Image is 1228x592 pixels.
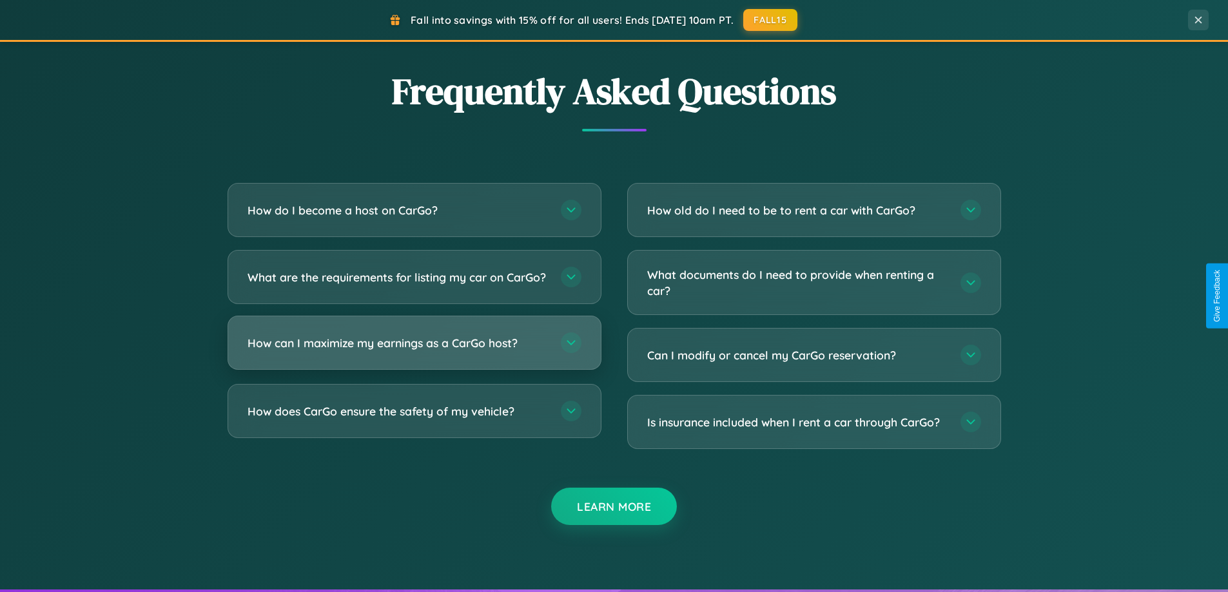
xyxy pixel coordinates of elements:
[551,488,677,525] button: Learn More
[743,9,797,31] button: FALL15
[248,269,548,285] h3: What are the requirements for listing my car on CarGo?
[647,267,948,298] h3: What documents do I need to provide when renting a car?
[411,14,734,26] span: Fall into savings with 15% off for all users! Ends [DATE] 10am PT.
[647,347,948,363] h3: Can I modify or cancel my CarGo reservation?
[647,202,948,218] h3: How old do I need to be to rent a car with CarGo?
[228,66,1001,116] h2: Frequently Asked Questions
[248,335,548,351] h3: How can I maximize my earnings as a CarGo host?
[1213,270,1222,322] div: Give Feedback
[248,202,548,218] h3: How do I become a host on CarGo?
[248,403,548,419] h3: How does CarGo ensure the safety of my vehicle?
[647,414,948,430] h3: Is insurance included when I rent a car through CarGo?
